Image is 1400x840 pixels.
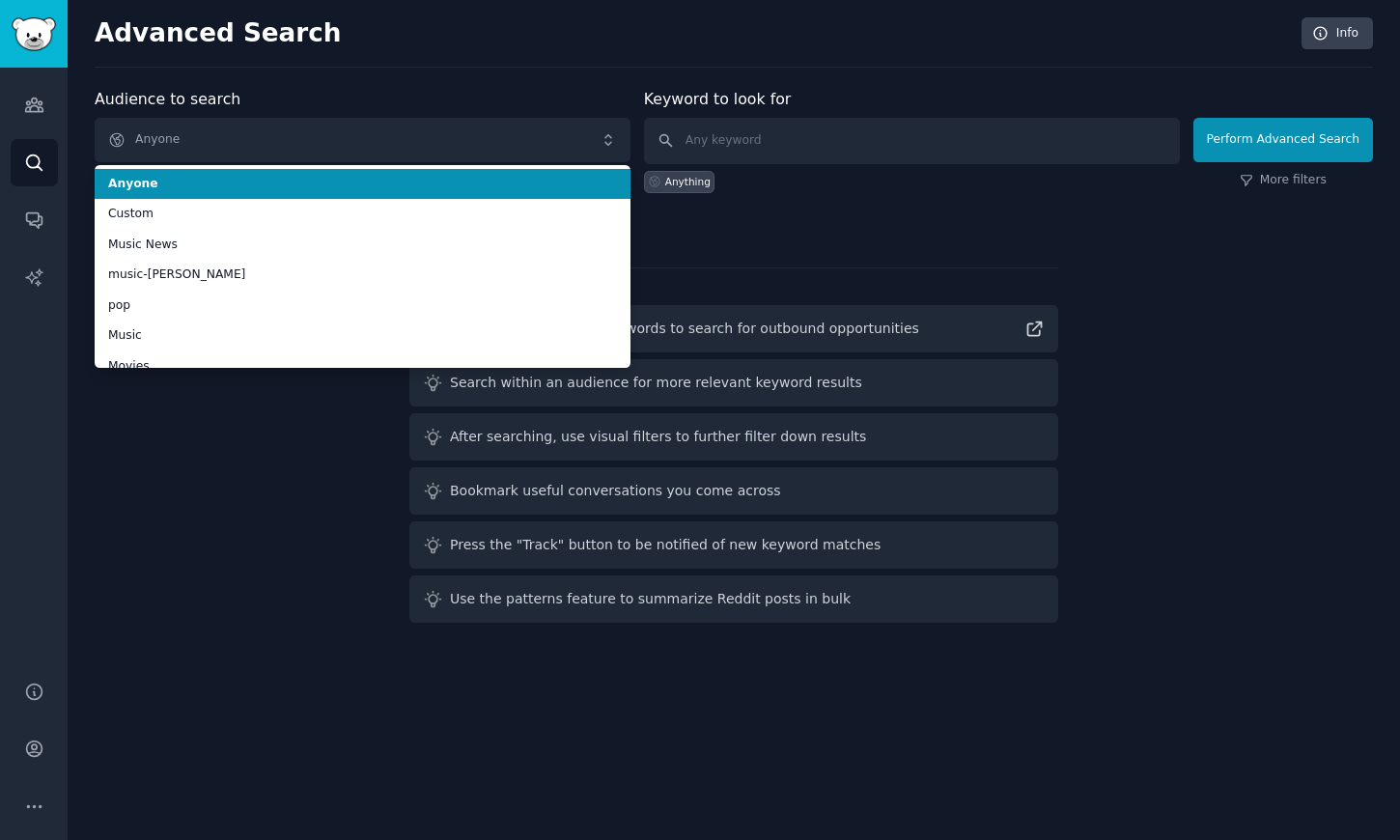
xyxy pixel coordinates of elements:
[95,118,630,162] button: Anyone
[450,589,851,609] div: Use the patterns feature to summarize Reddit posts in bulk
[644,90,792,108] label: Keyword to look for
[12,17,56,51] img: GummySearch logo
[108,176,617,193] span: Anyone
[450,373,862,393] div: Search within an audience for more relevant keyword results
[1240,172,1327,189] a: More filters
[644,118,1180,164] input: Any keyword
[450,427,866,447] div: After searching, use visual filters to further filter down results
[450,319,919,339] div: Read guide on helpful keywords to search for outbound opportunities
[108,358,617,376] span: Movies
[95,165,630,368] ul: Anyone
[95,18,1291,49] h2: Advanced Search
[95,90,240,108] label: Audience to search
[1302,17,1373,50] a: Info
[450,535,881,555] div: Press the "Track" button to be notified of new keyword matches
[108,297,617,315] span: pop
[108,327,617,345] span: Music
[108,206,617,223] span: Custom
[665,175,711,188] div: Anything
[108,266,617,284] span: music-[PERSON_NAME]
[450,481,781,501] div: Bookmark useful conversations you come across
[108,237,617,254] span: Music News
[1193,118,1373,162] button: Perform Advanced Search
